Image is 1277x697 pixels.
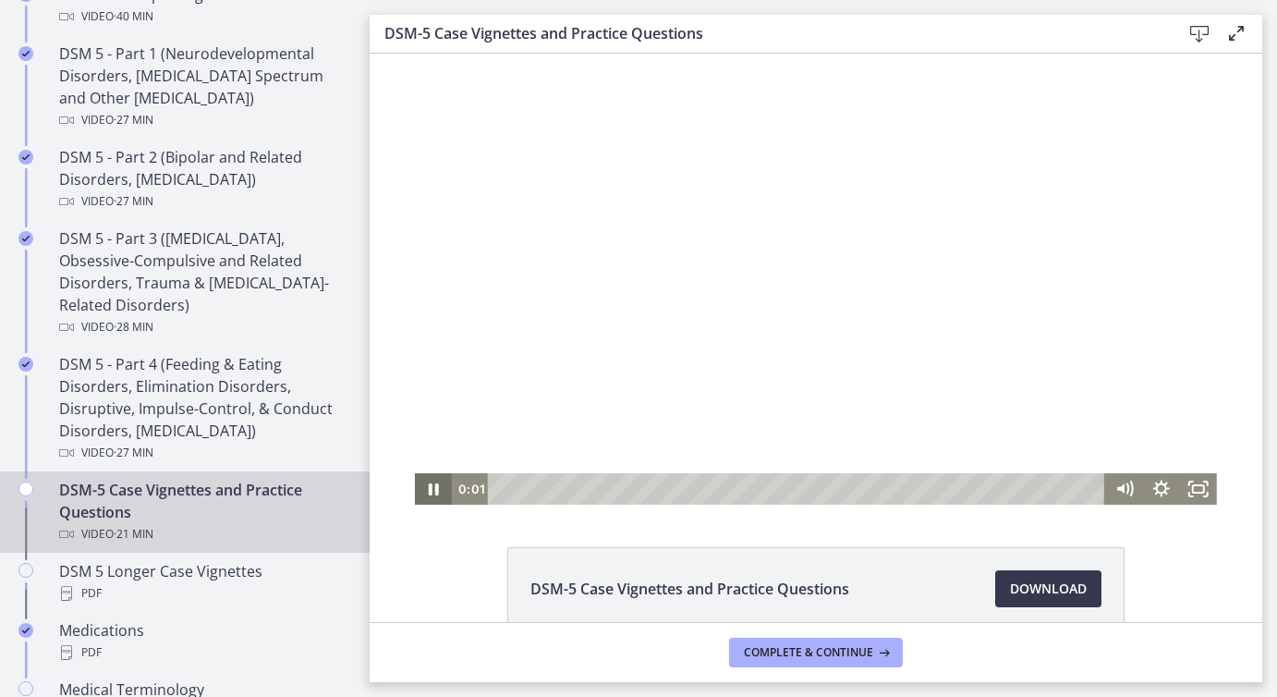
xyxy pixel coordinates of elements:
div: Video [59,109,347,131]
div: Video [59,316,347,338]
div: Video [59,6,347,28]
i: Completed [18,357,33,372]
div: DSM 5 - Part 4 (Feeding & Eating Disorders, Elimination Disorders, Disruptive, Impulse-Control, &... [59,353,347,464]
span: · 28 min [114,316,153,338]
div: DSM 5 - Part 1 (Neurodevelopmental Disorders, [MEDICAL_DATA] Spectrum and Other [MEDICAL_DATA]) [59,43,347,131]
div: DSM 5 - Part 3 ([MEDICAL_DATA], Obsessive-Compulsive and Related Disorders, Trauma & [MEDICAL_DAT... [59,227,347,338]
div: PDF [59,582,347,605]
div: Video [59,523,347,545]
button: Complete & continue [729,638,903,667]
span: · 27 min [114,442,153,464]
div: DSM 5 - Part 2 (Bipolar and Related Disorders, [MEDICAL_DATA]) [59,146,347,213]
h3: DSM-5 Case Vignettes and Practice Questions [384,22,1151,44]
i: Completed [18,150,33,165]
i: Completed [18,46,33,61]
button: Show settings menu [773,420,810,451]
span: DSM-5 Case Vignettes and Practice Questions [530,578,849,600]
span: · 27 min [114,109,153,131]
i: Completed [18,623,33,638]
span: · 21 min [114,523,153,545]
button: Mute [736,420,773,451]
div: DSM-5 Case Vignettes and Practice Questions [59,479,347,545]
div: Video [59,190,347,213]
div: PDF [59,642,347,664]
span: · 27 min [114,190,153,213]
span: · 40 min [114,6,153,28]
span: Download [1010,578,1087,600]
div: Video [59,442,347,464]
iframe: Video Lesson [370,54,1262,505]
div: Medications [59,619,347,664]
a: Download [995,570,1101,607]
button: Fullscreen [810,420,847,451]
div: DSM 5 Longer Case Vignettes [59,560,347,605]
i: Completed [18,231,33,246]
span: Complete & continue [744,645,873,660]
